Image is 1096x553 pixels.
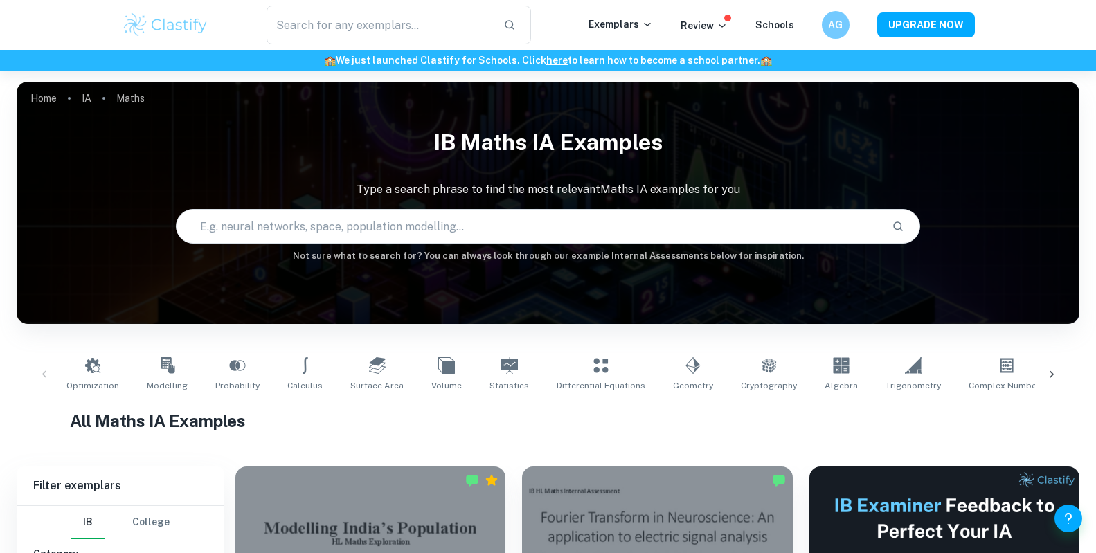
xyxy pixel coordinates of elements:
p: Maths [116,91,145,106]
span: Optimization [66,379,119,392]
span: Algebra [825,379,858,392]
div: Premium [485,473,498,487]
h6: Not sure what to search for? You can always look through our example Internal Assessments below f... [17,249,1079,263]
input: Search for any exemplars... [267,6,493,44]
a: here [546,55,568,66]
img: Marked [465,473,479,487]
h1: IB Maths IA examples [17,120,1079,165]
span: Geometry [673,379,713,392]
p: Type a search phrase to find the most relevant Maths IA examples for you [17,181,1079,198]
input: E.g. neural networks, space, population modelling... [177,207,881,246]
button: AG [822,11,850,39]
span: Cryptography [741,379,797,392]
span: 🏫 [760,55,772,66]
span: Volume [431,379,462,392]
span: Statistics [489,379,529,392]
button: IB [71,506,105,539]
h1: All Maths IA Examples [70,408,1027,433]
h6: We just launched Clastify for Schools. Click to learn how to become a school partner. [3,53,1093,68]
p: Review [681,18,728,33]
span: Calculus [287,379,323,392]
a: Home [30,89,57,108]
span: Probability [215,379,260,392]
h6: AG [827,17,843,33]
span: Trigonometry [886,379,941,392]
a: IA [82,89,91,108]
span: 🏫 [324,55,336,66]
h6: Filter exemplars [17,466,224,505]
span: Modelling [147,379,188,392]
img: Clastify logo [122,11,210,39]
span: Surface Area [350,379,404,392]
button: Search [886,215,910,238]
p: Exemplars [589,17,653,32]
div: Filter type choice [71,506,170,539]
span: Complex Numbers [969,379,1045,392]
a: Schools [755,19,794,30]
span: Differential Equations [557,379,645,392]
img: Marked [772,473,786,487]
button: Help and Feedback [1054,505,1082,532]
button: UPGRADE NOW [877,12,975,37]
button: College [132,506,170,539]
